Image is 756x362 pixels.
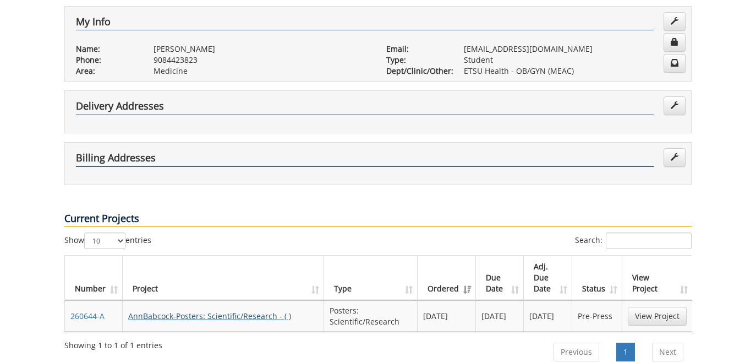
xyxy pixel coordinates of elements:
a: View Project [628,307,687,326]
td: [DATE] [524,300,572,332]
td: Posters: Scientific/Research [324,300,418,332]
a: 1 [616,343,635,361]
a: Change Password [664,33,686,52]
a: Edit Info [664,12,686,31]
p: Type: [386,55,447,66]
p: Name: [76,44,137,55]
a: Edit Addresses [664,96,686,115]
p: Phone: [76,55,137,66]
p: Dept/Clinic/Other: [386,66,447,77]
th: Type: activate to sort column ascending [324,256,418,300]
h4: My Info [76,17,654,31]
a: Previous [554,343,599,361]
label: Show entries [64,233,151,249]
h4: Billing Addresses [76,153,654,167]
label: Search: [575,233,692,249]
p: Medicine [154,66,370,77]
p: 9084423823 [154,55,370,66]
a: AnnBabcock-Posters: Scientific/Research - ( ) [128,311,291,321]
td: [DATE] [418,300,476,332]
a: Change Communication Preferences [664,54,686,73]
p: [EMAIL_ADDRESS][DOMAIN_NAME] [464,44,680,55]
th: Due Date: activate to sort column ascending [476,256,524,300]
td: [DATE] [476,300,524,332]
p: Area: [76,66,137,77]
a: Next [652,343,683,361]
th: Ordered: activate to sort column ascending [418,256,476,300]
div: Showing 1 to 1 of 1 entries [64,336,162,351]
p: ETSU Health - OB/GYN (MEAC) [464,66,680,77]
th: Project: activate to sort column ascending [123,256,324,300]
a: 260644-A [70,311,105,321]
p: [PERSON_NAME] [154,44,370,55]
a: Edit Addresses [664,148,686,167]
td: Pre-Press [572,300,622,332]
p: Email: [386,44,447,55]
select: Showentries [84,233,125,249]
th: Number: activate to sort column ascending [65,256,123,300]
h4: Delivery Addresses [76,101,654,115]
p: Current Projects [64,212,692,227]
th: Adj. Due Date: activate to sort column ascending [524,256,572,300]
th: View Project: activate to sort column ascending [622,256,692,300]
p: Student [464,55,680,66]
th: Status: activate to sort column ascending [572,256,622,300]
input: Search: [606,233,692,249]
